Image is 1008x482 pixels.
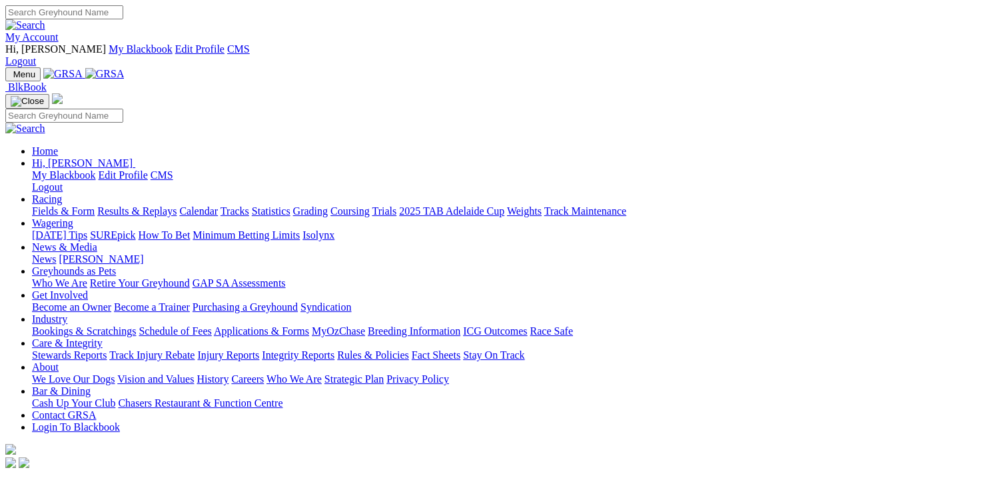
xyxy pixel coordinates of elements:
[32,313,67,325] a: Industry
[5,123,45,135] img: Search
[32,229,1003,241] div: Wagering
[32,289,88,301] a: Get Involved
[412,349,460,361] a: Fact Sheets
[109,349,195,361] a: Track Injury Rebate
[32,397,1003,409] div: Bar & Dining
[463,349,524,361] a: Stay On Track
[114,301,190,313] a: Become a Trainer
[197,349,259,361] a: Injury Reports
[386,373,449,385] a: Privacy Policy
[32,325,136,337] a: Bookings & Scratchings
[32,253,56,265] a: News
[32,373,1003,385] div: About
[32,349,107,361] a: Stewards Reports
[11,96,44,107] img: Close
[179,205,218,217] a: Calendar
[32,373,115,385] a: We Love Our Dogs
[5,31,59,43] a: My Account
[5,457,16,468] img: facebook.svg
[5,109,123,123] input: Search
[32,181,63,193] a: Logout
[32,229,87,241] a: [DATE] Tips
[90,277,190,289] a: Retire Your Greyhound
[368,325,460,337] a: Breeding Information
[214,325,309,337] a: Applications & Forms
[32,205,1003,217] div: Racing
[231,373,264,385] a: Careers
[32,157,135,169] a: Hi, [PERSON_NAME]
[32,301,1003,313] div: Get Involved
[197,373,229,385] a: History
[118,397,282,409] a: Chasers Restaurant & Function Centre
[227,43,250,55] a: CMS
[337,349,409,361] a: Rules & Policies
[32,421,120,433] a: Login To Blackbook
[193,277,286,289] a: GAP SA Assessments
[151,169,173,181] a: CMS
[32,337,103,349] a: Care & Integrity
[32,193,62,205] a: Racing
[32,349,1003,361] div: Care & Integrity
[324,373,384,385] a: Strategic Plan
[5,43,106,55] span: Hi, [PERSON_NAME]
[117,373,194,385] a: Vision and Values
[5,5,123,19] input: Search
[32,301,111,313] a: Become an Owner
[175,43,225,55] a: Edit Profile
[32,169,1003,193] div: Hi, [PERSON_NAME]
[13,69,35,79] span: Menu
[8,81,47,93] span: BlkBook
[90,229,135,241] a: SUREpick
[262,349,334,361] a: Integrity Reports
[252,205,290,217] a: Statistics
[399,205,504,217] a: 2025 TAB Adelaide Cup
[97,205,177,217] a: Results & Replays
[32,385,91,397] a: Bar & Dining
[221,205,249,217] a: Tracks
[330,205,370,217] a: Coursing
[530,325,572,337] a: Race Safe
[5,444,16,455] img: logo-grsa-white.png
[43,68,83,80] img: GRSA
[59,253,143,265] a: [PERSON_NAME]
[139,229,191,241] a: How To Bet
[5,19,45,31] img: Search
[463,325,527,337] a: ICG Outcomes
[372,205,396,217] a: Trials
[300,301,351,313] a: Syndication
[32,277,1003,289] div: Greyhounds as Pets
[99,169,148,181] a: Edit Profile
[32,325,1003,337] div: Industry
[32,157,133,169] span: Hi, [PERSON_NAME]
[109,43,173,55] a: My Blackbook
[32,169,96,181] a: My Blackbook
[32,205,95,217] a: Fields & Form
[19,457,29,468] img: twitter.svg
[85,68,125,80] img: GRSA
[32,361,59,373] a: About
[312,325,365,337] a: MyOzChase
[5,67,41,81] button: Toggle navigation
[193,229,300,241] a: Minimum Betting Limits
[302,229,334,241] a: Isolynx
[32,145,58,157] a: Home
[52,93,63,104] img: logo-grsa-white.png
[5,81,47,93] a: BlkBook
[32,265,116,277] a: Greyhounds as Pets
[32,241,97,253] a: News & Media
[266,373,322,385] a: Who We Are
[544,205,626,217] a: Track Maintenance
[32,409,96,421] a: Contact GRSA
[139,325,211,337] a: Schedule of Fees
[32,253,1003,265] div: News & Media
[5,55,36,67] a: Logout
[5,43,1003,67] div: My Account
[32,217,73,229] a: Wagering
[32,397,115,409] a: Cash Up Your Club
[5,94,49,109] button: Toggle navigation
[32,277,87,289] a: Who We Are
[193,301,298,313] a: Purchasing a Greyhound
[507,205,542,217] a: Weights
[293,205,328,217] a: Grading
